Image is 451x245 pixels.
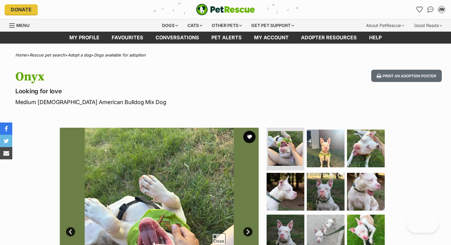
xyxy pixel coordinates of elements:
div: Dogs [158,19,182,32]
a: Help [363,32,388,44]
button: My account [437,5,446,14]
a: Favourites [414,5,424,14]
a: Prev [66,227,75,236]
img: Photo of Onyx [347,173,385,211]
img: Photo of Onyx [347,130,385,167]
iframe: Help Scout Beacon - Open [407,214,439,233]
a: Home [15,52,27,57]
a: Next [243,227,252,236]
a: Adopter resources [295,32,363,44]
a: PetRescue [196,4,255,15]
a: Pet alerts [205,32,248,44]
a: Adopt a dog [68,52,91,57]
a: My account [248,32,295,44]
h1: Onyx [15,70,275,84]
img: Photo of Onyx [307,130,345,167]
img: Photo of Onyx [268,131,303,166]
a: Conversations [426,5,435,14]
span: Close [212,233,225,244]
ul: Account quick links [414,5,446,14]
div: Cats [183,19,206,32]
a: conversations [149,32,205,44]
div: JW [438,6,445,13]
div: About PetRescue [362,19,409,32]
img: logo-e224e6f780fb5917bec1dbf3a21bbac754714ae5b6737aabdf751b685950b380.svg [196,4,255,15]
div: Other pets [207,19,246,32]
img: Photo of Onyx [267,173,304,211]
img: chat-41dd97257d64d25036548639549fe6c8038ab92f7586957e7f3b1b290dea8141.svg [427,6,434,13]
p: Medium [DEMOGRAPHIC_DATA] American Bulldog Mix Dog [15,98,275,106]
a: Rescue pet search [29,52,65,57]
span: Menu [16,23,29,28]
a: Menu [9,19,34,30]
a: Donate [5,4,38,15]
a: My profile [63,32,106,44]
a: Dogs available for adoption [94,52,146,57]
button: Print an adoption poster [371,70,442,82]
div: Good Reads [410,19,446,32]
p: Looking for love [15,87,275,95]
button: favourite [243,131,256,143]
img: Photo of Onyx [307,173,345,211]
div: Get pet support [247,19,298,32]
a: Favourites [106,32,149,44]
